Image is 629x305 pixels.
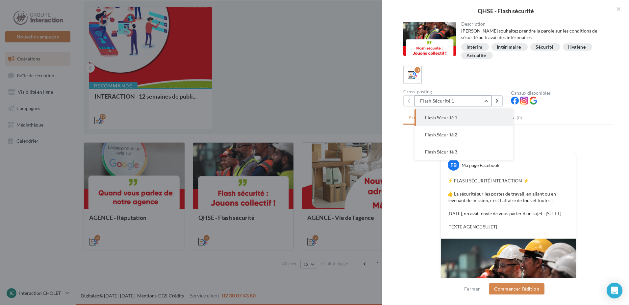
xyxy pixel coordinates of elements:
[607,283,622,298] div: Open Intercom Messenger
[425,132,457,137] span: Flash Sécurité 2
[415,143,513,160] button: Flash Sécurité 3
[466,53,486,58] div: Actualité
[425,115,457,120] span: Flash Sécurité 1
[489,283,544,294] button: Commencer l'édition
[568,45,586,50] div: Hygiène
[462,162,499,169] div: Ma page Facebook
[497,45,521,50] div: Intérimaire
[461,28,608,41] div: [PERSON_NAME] souhaitez prendre la parole sur les conditions de sécurité au travail des intérimaires
[403,89,506,94] div: Cross-posting
[415,109,513,126] button: Flash Sécurité 1
[415,126,513,143] button: Flash Sécurité 2
[462,285,483,293] button: Fermer
[447,177,569,230] p: ⚡️ FLASH SÉCURITÉ INTERACTION ⚡️ 👍 La sécurité sur les postes de travail, en allant ou en revenan...
[536,45,554,50] div: Sécurité
[415,95,491,106] button: Flash Sécurité 1
[415,67,420,73] div: 3
[425,149,457,154] span: Flash Sécurité 3
[461,22,608,26] div: Description
[466,45,482,50] div: Intérim
[517,115,522,120] span: (0)
[393,8,618,14] div: QHSE - Flash sécurité
[448,159,459,171] div: FB
[511,91,613,95] div: Canaux disponibles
